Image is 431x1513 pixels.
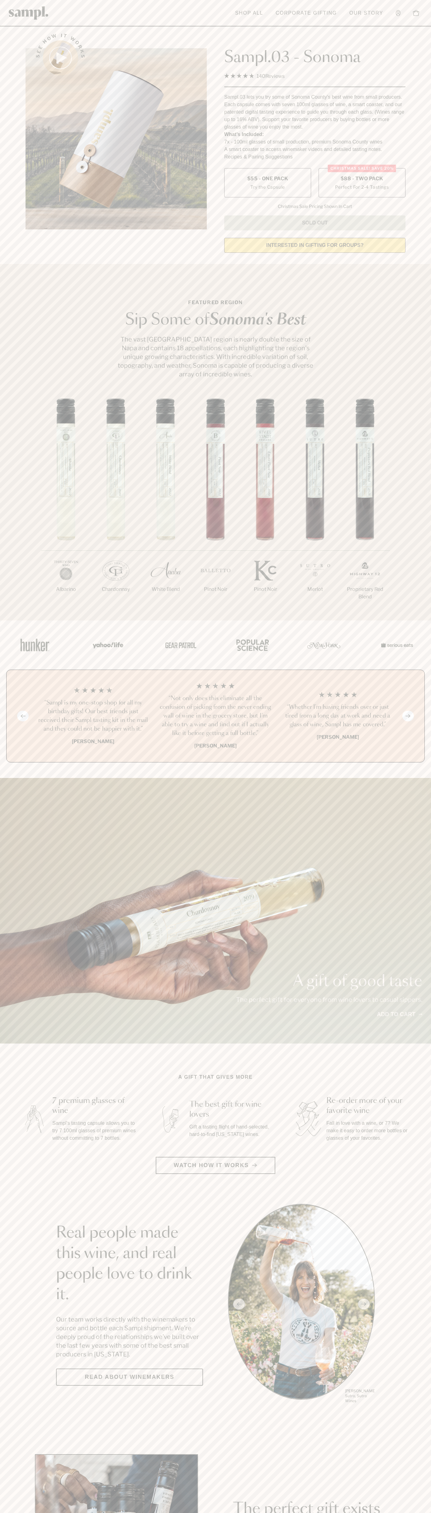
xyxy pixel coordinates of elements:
img: Sampl logo [9,6,49,20]
img: Artboard_1_c8cd28af-0030-4af1-819c-248e302c7f06_x450.png [16,632,54,658]
button: Watch how it works [156,1157,275,1174]
li: A smart coaster to access winemaker videos and detailed tasting notes. [224,146,405,153]
span: $88 - Two Pack [341,175,383,182]
a: Read about Winemakers [56,1369,203,1386]
p: White Blend [141,586,191,593]
button: Next slide [402,711,414,721]
p: A gift of good taste [236,974,422,989]
small: Try the Capsule [250,184,285,190]
ul: carousel [228,1204,375,1404]
p: Pinot Noir [240,586,290,593]
h3: The best gift for wine lovers [189,1100,274,1119]
img: Artboard_7_5b34974b-f019-449e-91fb-745f8d0877ee_x450.png [377,632,415,658]
h3: Re-order more of your favorite wine [326,1096,411,1116]
b: [PERSON_NAME] [194,743,237,749]
p: The vast [GEOGRAPHIC_DATA] region is nearly double the size of Napa and contains 18 appellations,... [116,335,315,379]
button: See how it works [43,40,78,75]
li: 2 / 4 [159,682,272,750]
li: 5 / 7 [240,398,290,613]
strong: What’s Included: [224,132,264,137]
h2: A gift that gives more [178,1073,253,1081]
img: Sampl.03 - Sonoma [26,48,207,229]
h3: 7 premium glasses of wine [52,1096,137,1116]
p: Albarino [41,586,91,593]
li: 6 / 7 [290,398,340,613]
h2: Real people made this wine, and real people love to drink it. [56,1223,203,1305]
p: The perfect gift for everyone from wine lovers to casual sippers. [236,995,422,1004]
p: Our team works directly with the winemakers to source and bottle each Sampl shipment. We’re deepl... [56,1315,203,1359]
span: 140 [257,73,265,79]
h2: Sip Some of [116,313,315,328]
small: Perfect For 2-4 Tastings [335,184,389,190]
a: interested in gifting for groups? [224,238,405,253]
p: Featured Region [116,299,315,306]
p: Proprietary Red Blend [340,586,390,601]
h3: “Not only does this eliminate all the confusion of picking from the never ending wall of wine in ... [159,694,272,738]
li: 1 / 4 [37,682,149,750]
li: Christmas Sale Pricing Shown In Cart [275,204,355,209]
div: Sampl.03 lets you try some of Sonoma County's best wine from small producers. Each capsule comes ... [224,93,405,131]
a: Corporate Gifting [272,6,340,20]
h3: “Whether I'm having friends over or just tired from a long day at work and need a glass of wine, ... [282,703,394,729]
p: [PERSON_NAME] Sutro, Sutro Wines [345,1388,375,1403]
button: Previous slide [17,711,29,721]
em: Sonoma's Best [209,313,306,328]
span: Reviews [265,73,285,79]
img: Artboard_5_7fdae55a-36fd-43f7-8bfd-f74a06a2878e_x450.png [161,632,198,658]
p: Fall in love with a wine, or 7? We make it easy to order more bottles or glasses of your favorites. [326,1119,411,1142]
p: Pinot Noir [191,586,240,593]
b: [PERSON_NAME] [72,738,114,744]
div: 140Reviews [224,72,285,80]
li: 4 / 7 [191,398,240,613]
div: slide 1 [228,1204,375,1404]
span: $55 - One Pack [247,175,288,182]
a: Shop All [232,6,266,20]
p: Sampl's tasting capsule allows you to try 7 100ml glasses of premium wines without committing to ... [52,1119,137,1142]
img: Artboard_4_28b4d326-c26e-48f9-9c80-911f17d6414e_x450.png [233,632,270,658]
h3: “Sampl is my one-stop shop for all my birthday gifts! Our best friends just received their Sampl ... [37,699,149,733]
div: Christmas SALE! Save 20% [328,165,396,172]
b: [PERSON_NAME] [317,734,359,740]
img: Artboard_3_0b291449-6e8c-4d07-b2c2-3f3601a19cd1_x450.png [305,632,343,658]
li: 3 / 7 [141,398,191,613]
li: 3 / 4 [282,682,394,750]
li: 7 / 7 [340,398,390,620]
p: Gift a tasting flight of hand-selected, hard-to-find [US_STATE] wines. [189,1123,274,1138]
li: 2 / 7 [91,398,141,613]
a: Add to cart [377,1010,422,1019]
p: Chardonnay [91,586,141,593]
h1: Sampl.03 - Sonoma [224,48,405,67]
li: Recipes & Pairing Suggestions [224,153,405,161]
li: 1 / 7 [41,398,91,613]
a: Our Story [346,6,386,20]
li: 7x - 100ml glasses of small production, premium Sonoma County wines [224,138,405,146]
button: Sold Out [224,215,405,230]
p: Merlot [290,586,340,593]
img: Artboard_6_04f9a106-072f-468a-bdd7-f11783b05722_x450.png [88,632,126,658]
